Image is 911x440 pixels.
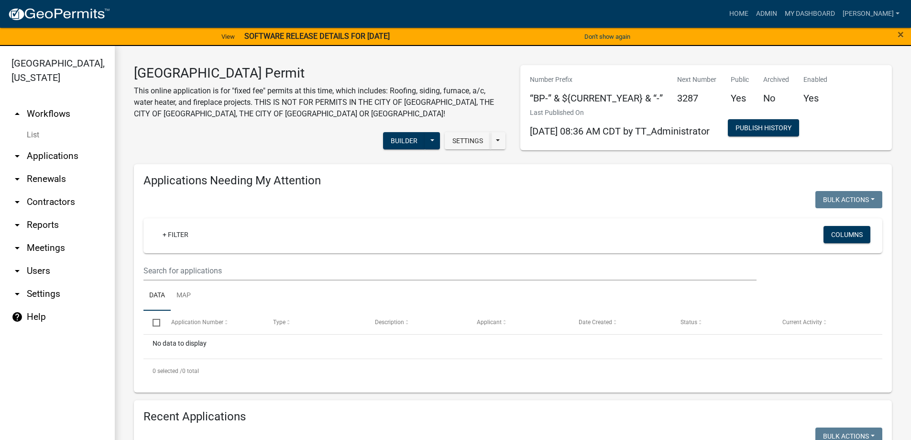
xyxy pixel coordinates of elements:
button: Columns [823,226,870,243]
datatable-header-cell: Date Created [570,311,671,334]
p: This online application is for "fixed fee" permits at this time, which includes: Roofing, siding,... [134,85,506,120]
a: Map [171,281,197,311]
h5: 3287 [677,92,716,104]
h5: Yes [731,92,749,104]
button: Builder [383,132,425,149]
i: arrow_drop_down [11,150,23,162]
button: Don't show again [581,29,634,45]
a: + Filter [155,226,196,243]
span: Current Activity [782,319,822,326]
p: Archived [763,75,789,85]
h4: Recent Applications [143,410,882,424]
i: arrow_drop_down [11,196,23,208]
h5: “BP-” & ${CURRENT_YEAR} & “-” [530,92,663,104]
datatable-header-cell: Type [263,311,365,334]
datatable-header-cell: Status [671,311,773,334]
span: × [898,28,904,41]
i: help [11,311,23,323]
a: Data [143,281,171,311]
h5: Yes [803,92,827,104]
button: Bulk Actions [815,191,882,208]
a: My Dashboard [781,5,839,23]
strong: SOFTWARE RELEASE DETAILS FOR [DATE] [244,32,390,41]
i: arrow_drop_down [11,265,23,277]
h3: [GEOGRAPHIC_DATA] Permit [134,65,506,81]
i: arrow_drop_down [11,288,23,300]
span: Type [273,319,285,326]
datatable-header-cell: Current Activity [773,311,875,334]
p: Number Prefix [530,75,663,85]
h4: Applications Needing My Attention [143,174,882,188]
h5: No [763,92,789,104]
a: View [218,29,239,45]
span: Date Created [579,319,612,326]
i: arrow_drop_down [11,242,23,254]
div: 0 total [143,359,882,383]
p: Next Number [677,75,716,85]
button: Settings [445,132,491,149]
span: Status [681,319,697,326]
datatable-header-cell: Description [366,311,468,334]
p: Public [731,75,749,85]
wm-modal-confirm: Workflow Publish History [728,124,799,132]
p: Enabled [803,75,827,85]
span: [DATE] 08:36 AM CDT by TT_Administrator [530,125,710,137]
button: Close [898,29,904,40]
span: Description [375,319,404,326]
datatable-header-cell: Select [143,311,162,334]
a: [PERSON_NAME] [839,5,903,23]
a: Home [725,5,752,23]
datatable-header-cell: Applicant [468,311,570,334]
i: arrow_drop_down [11,219,23,231]
datatable-header-cell: Application Number [162,311,263,334]
span: 0 selected / [153,368,182,374]
span: Application Number [171,319,223,326]
i: arrow_drop_down [11,173,23,185]
a: Admin [752,5,781,23]
p: Last Published On [530,108,710,118]
div: No data to display [143,335,882,359]
input: Search for applications [143,261,757,281]
span: Applicant [477,319,502,326]
i: arrow_drop_up [11,108,23,120]
button: Publish History [728,119,799,136]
